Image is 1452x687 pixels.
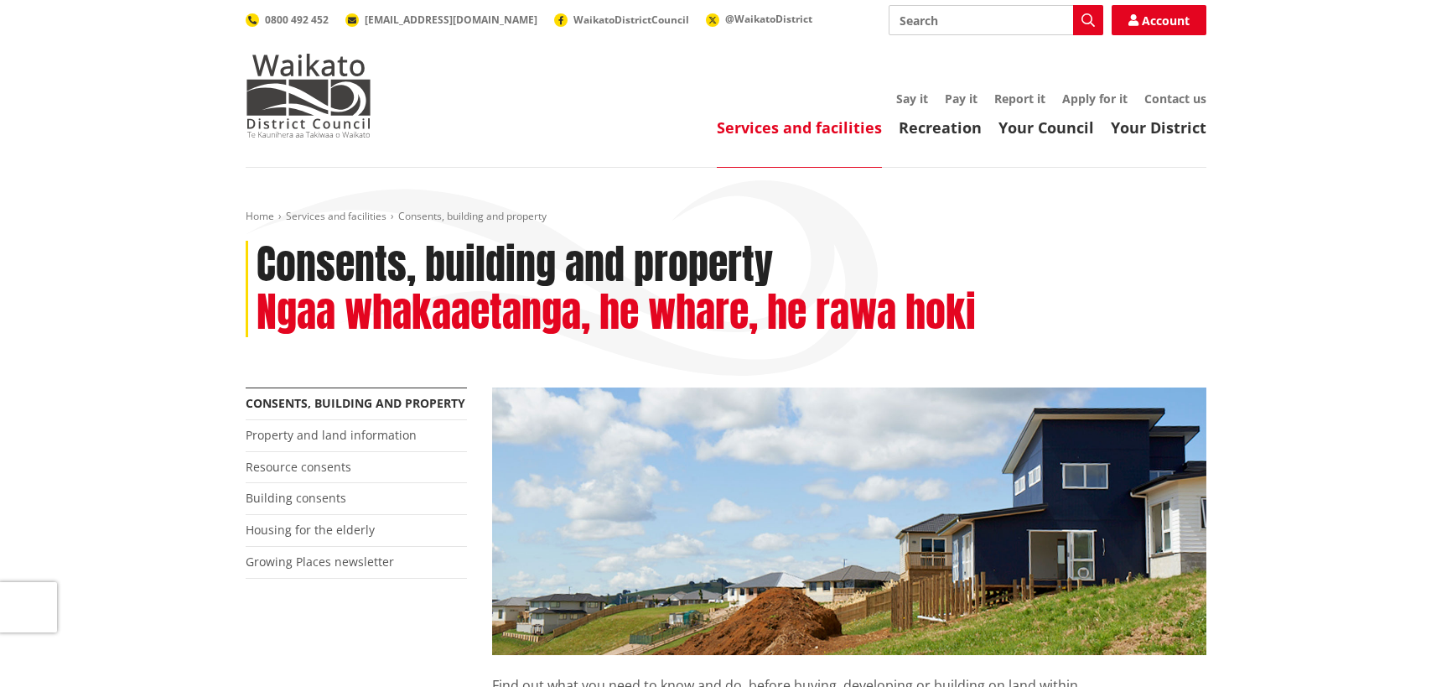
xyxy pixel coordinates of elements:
[246,395,465,411] a: Consents, building and property
[554,13,689,27] a: WaikatoDistrictCouncil
[286,209,386,223] a: Services and facilities
[246,209,274,223] a: Home
[889,5,1103,35] input: Search input
[246,54,371,138] img: Waikato District Council - Te Kaunihera aa Takiwaa o Waikato
[246,427,417,443] a: Property and land information
[257,289,976,337] h2: Ngaa whakaaetanga, he whare, he rawa hoki
[246,490,346,506] a: Building consents
[1144,91,1206,107] a: Contact us
[398,209,547,223] span: Consents, building and property
[945,91,978,107] a: Pay it
[717,117,882,138] a: Services and facilities
[725,12,812,26] span: @WaikatoDistrict
[1112,5,1206,35] a: Account
[1111,117,1206,138] a: Your District
[896,91,928,107] a: Say it
[246,210,1206,224] nav: breadcrumb
[994,91,1045,107] a: Report it
[246,522,375,538] a: Housing for the elderly
[1062,91,1128,107] a: Apply for it
[246,459,351,475] a: Resource consents
[345,13,537,27] a: [EMAIL_ADDRESS][DOMAIN_NAME]
[706,12,812,26] a: @WaikatoDistrict
[246,13,329,27] a: 0800 492 452
[899,117,982,138] a: Recreation
[265,13,329,27] span: 0800 492 452
[365,13,537,27] span: [EMAIL_ADDRESS][DOMAIN_NAME]
[492,388,1206,656] img: Land-and-property-landscape
[246,554,394,570] a: Growing Places newsletter
[998,117,1094,138] a: Your Council
[257,241,773,289] h1: Consents, building and property
[573,13,689,27] span: WaikatoDistrictCouncil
